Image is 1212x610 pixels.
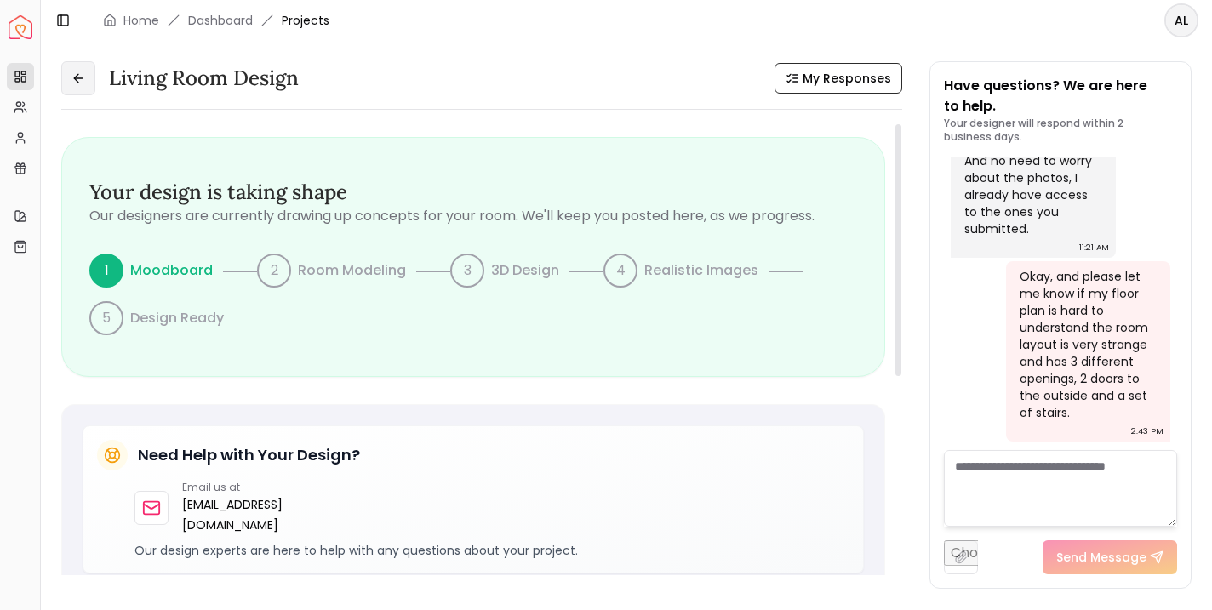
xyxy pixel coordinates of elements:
[89,254,123,288] div: 1
[89,206,857,226] p: Our designers are currently drawing up concepts for your room. We'll keep you posted here, as we ...
[182,494,293,535] a: [EMAIL_ADDRESS][DOMAIN_NAME]
[603,254,637,288] div: 4
[491,260,559,281] p: 3D Design
[257,254,291,288] div: 2
[89,179,857,206] h3: Your design is taking shape
[644,260,758,281] p: Realistic Images
[130,308,224,328] p: Design Ready
[775,63,902,94] button: My Responses
[1166,5,1197,36] span: AL
[109,65,299,92] h3: Living Room design
[130,260,213,281] p: Moodboard
[944,76,1177,117] p: Have questions? We are here to help.
[1164,3,1198,37] button: AL
[282,12,329,29] span: Projects
[298,260,406,281] p: Room Modeling
[1079,239,1109,256] div: 11:21 AM
[9,15,32,39] a: Spacejoy
[944,117,1177,144] p: Your designer will respond within 2 business days.
[9,15,32,39] img: Spacejoy Logo
[138,443,360,467] h5: Need Help with Your Design?
[134,542,849,559] p: Our design experts are here to help with any questions about your project.
[182,481,293,494] p: Email us at
[103,12,329,29] nav: breadcrumb
[123,12,159,29] a: Home
[803,70,891,87] span: My Responses
[89,301,123,335] div: 5
[1131,423,1163,440] div: 2:43 PM
[450,254,484,288] div: 3
[1020,268,1154,421] div: Okay, and please let me know if my floor plan is hard to understand the room layout is very stran...
[188,12,253,29] a: Dashboard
